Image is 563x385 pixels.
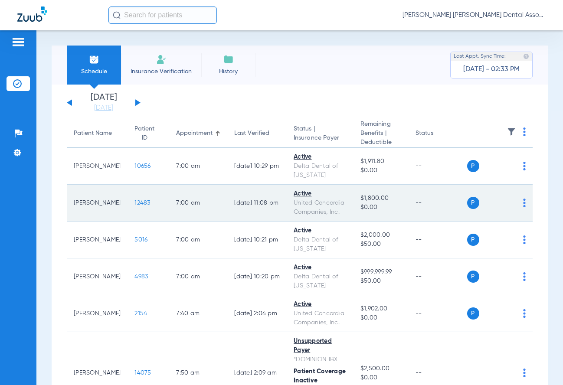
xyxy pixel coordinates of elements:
td: [DATE] 2:04 PM [227,295,287,332]
th: Status | [287,120,354,148]
li: [DATE] [78,93,130,112]
span: Patient Coverage Inactive [294,369,346,384]
th: Status [409,120,467,148]
div: United Concordia Companies, Inc. [294,309,347,327]
img: group-dot-blue.svg [523,272,526,281]
td: 7:00 AM [169,222,227,258]
img: group-dot-blue.svg [523,127,526,136]
td: 7:00 AM [169,258,227,295]
span: [PERSON_NAME] [PERSON_NAME] Dental Associates [403,11,546,20]
span: $2,000.00 [360,231,402,240]
span: P [467,271,479,283]
span: $999,999.99 [360,268,402,277]
span: Schedule [73,67,115,76]
div: Unsupported Payer [294,337,347,355]
span: 14075 [134,370,151,376]
span: Deductible [360,138,402,147]
span: Insurance Payer [294,134,347,143]
td: [PERSON_NAME] [67,148,128,185]
div: Patient ID [134,124,154,143]
img: group-dot-blue.svg [523,235,526,244]
span: Last Appt. Sync Time: [454,52,506,61]
div: Active [294,263,347,272]
td: 7:00 AM [169,148,227,185]
div: Active [294,189,347,199]
img: hamburger-icon [11,37,25,47]
span: $1,902.00 [360,304,402,313]
span: $50.00 [360,240,402,249]
span: 10656 [134,163,151,169]
div: Patient Name [74,129,121,138]
span: $50.00 [360,277,402,286]
div: Last Verified [234,129,280,138]
img: Manual Insurance Verification [156,54,167,65]
span: $0.00 [360,203,402,212]
td: [PERSON_NAME] [67,258,128,295]
span: P [467,234,479,246]
td: [PERSON_NAME] [67,222,128,258]
td: -- [409,148,467,185]
img: group-dot-blue.svg [523,309,526,318]
div: Appointment [176,129,220,138]
span: $2,500.00 [360,364,402,373]
td: [DATE] 10:21 PM [227,222,287,258]
span: History [208,67,249,76]
td: -- [409,222,467,258]
div: Patient Name [74,129,112,138]
span: $0.00 [360,166,402,175]
td: -- [409,295,467,332]
td: -- [409,258,467,295]
span: $0.00 [360,313,402,323]
img: last sync help info [523,53,529,59]
div: Last Verified [234,129,269,138]
a: [DATE] [78,104,130,112]
span: 5016 [134,237,147,243]
span: $0.00 [360,373,402,382]
img: group-dot-blue.svg [523,162,526,170]
td: [DATE] 10:29 PM [227,148,287,185]
img: Zuub Logo [17,7,47,22]
img: Search Icon [113,11,121,19]
input: Search for patients [108,7,217,24]
img: Schedule [89,54,99,65]
div: Delta Dental of [US_STATE] [294,235,347,254]
div: Patient ID [134,124,162,143]
td: -- [409,185,467,222]
span: [DATE] - 02:33 PM [463,65,520,74]
td: [DATE] 11:08 PM [227,185,287,222]
div: Delta Dental of [US_STATE] [294,272,347,290]
td: [PERSON_NAME] [67,185,128,222]
div: Delta Dental of [US_STATE] [294,162,347,180]
div: Active [294,226,347,235]
span: $1,800.00 [360,194,402,203]
span: P [467,160,479,172]
td: [PERSON_NAME] [67,295,128,332]
span: 12483 [134,200,150,206]
div: *DOMINION IBX [294,355,347,364]
span: $1,911.80 [360,157,402,166]
th: Remaining Benefits | [354,120,409,148]
div: Active [294,153,347,162]
span: 2154 [134,310,147,316]
div: Appointment [176,129,213,138]
img: group-dot-blue.svg [523,199,526,207]
td: 7:40 AM [169,295,227,332]
iframe: Chat Widget [520,343,563,385]
td: 7:00 AM [169,185,227,222]
div: Active [294,300,347,309]
span: 4983 [134,274,148,280]
td: [DATE] 10:20 PM [227,258,287,295]
div: United Concordia Companies, Inc. [294,199,347,217]
img: filter.svg [507,127,516,136]
span: P [467,307,479,320]
span: P [467,197,479,209]
span: Insurance Verification [128,67,195,76]
img: History [223,54,234,65]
